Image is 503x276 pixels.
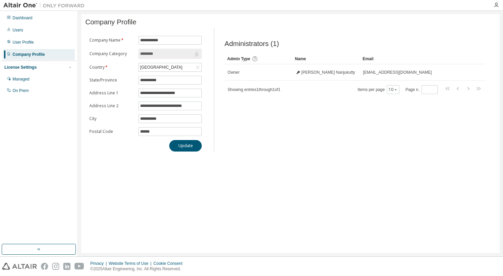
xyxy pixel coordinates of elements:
span: Page n. [406,85,438,94]
span: Showing entries 1 through 1 of 1 [227,87,280,92]
p: © 2025 Altair Engineering, Inc. All Rights Reserved. [90,266,187,272]
label: Company Category [89,51,134,56]
div: Email [363,53,466,64]
div: [GEOGRAPHIC_DATA] [139,63,201,71]
span: Items per page [358,85,399,94]
span: Owner [227,70,239,75]
div: [GEOGRAPHIC_DATA] [139,64,183,71]
button: Update [169,140,202,152]
label: Country [89,65,134,70]
div: Name [295,53,357,64]
div: Users [13,27,23,33]
div: Privacy [90,261,109,266]
div: License Settings [4,65,37,70]
img: instagram.svg [52,263,59,270]
img: facebook.svg [41,263,48,270]
span: Company Profile [85,18,136,26]
span: Admin Type [227,56,250,61]
label: Address Line 2 [89,103,134,109]
img: linkedin.svg [63,263,70,270]
img: youtube.svg [74,263,84,270]
img: altair_logo.svg [2,263,37,270]
div: Dashboard [13,15,32,21]
label: Postal Code [89,129,134,134]
button: 10 [389,87,398,92]
label: State/Province [89,77,134,83]
span: Administrators (1) [224,40,279,48]
span: [EMAIL_ADDRESS][DOMAIN_NAME] [363,70,432,75]
img: Altair One [3,2,88,9]
div: Company Profile [13,52,45,57]
div: Website Terms of Use [109,261,153,266]
label: Address Line 1 [89,90,134,96]
label: City [89,116,134,121]
div: On Prem [13,88,29,93]
div: Cookie Consent [153,261,186,266]
label: Company Name [89,38,134,43]
div: User Profile [13,40,34,45]
div: Managed [13,76,29,82]
span: [PERSON_NAME] Nanjukutty [301,70,355,75]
